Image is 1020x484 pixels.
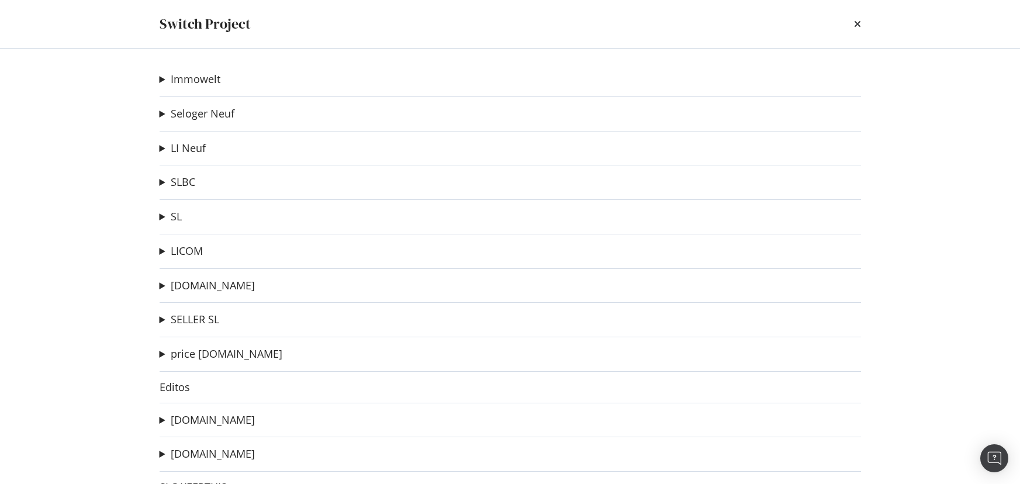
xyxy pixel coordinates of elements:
[160,175,195,190] summary: SLBC
[160,72,220,87] summary: Immowelt
[171,279,255,292] a: [DOMAIN_NAME]
[171,414,255,426] a: [DOMAIN_NAME]
[160,381,190,393] a: Editos
[160,347,282,362] summary: price [DOMAIN_NAME]
[171,313,219,326] a: SELLER SL
[160,244,203,259] summary: LICOM
[171,73,220,85] a: Immowelt
[171,348,282,360] a: price [DOMAIN_NAME]
[160,312,219,327] summary: SELLER SL
[171,245,203,257] a: LICOM
[171,448,255,460] a: [DOMAIN_NAME]
[160,209,182,224] summary: SL
[171,142,206,154] a: LI Neuf
[854,14,861,34] div: times
[980,444,1008,472] div: Open Intercom Messenger
[160,447,255,462] summary: [DOMAIN_NAME]
[171,210,182,223] a: SL
[160,106,234,122] summary: Seloger Neuf
[160,413,255,428] summary: [DOMAIN_NAME]
[160,141,206,156] summary: LI Neuf
[160,278,255,293] summary: [DOMAIN_NAME]
[171,108,234,120] a: Seloger Neuf
[171,176,195,188] a: SLBC
[160,14,251,34] div: Switch Project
